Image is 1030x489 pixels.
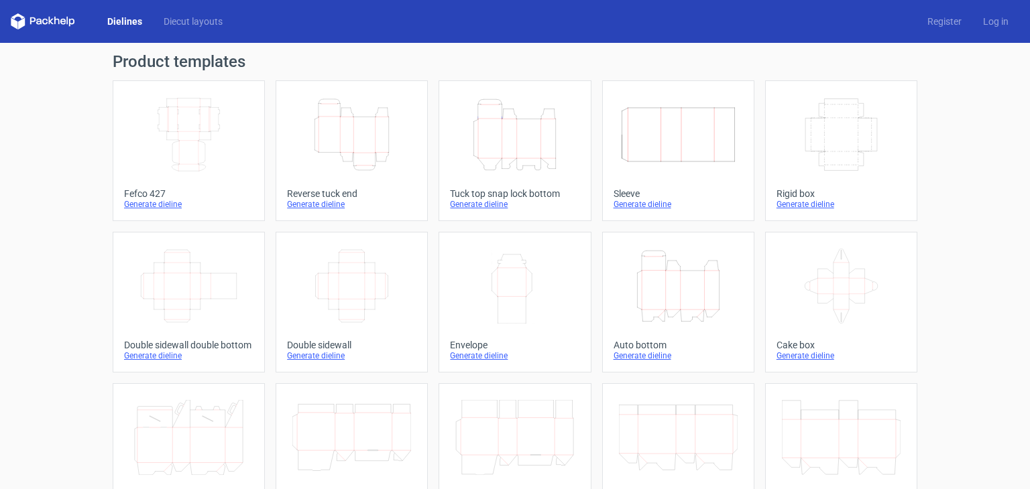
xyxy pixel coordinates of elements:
a: Register [917,15,972,28]
div: Sleeve [614,188,743,199]
div: Double sidewall [287,340,416,350]
a: SleeveGenerate dieline [602,80,754,221]
div: Generate dieline [450,350,579,361]
a: Auto bottomGenerate dieline [602,232,754,372]
a: Dielines [97,15,153,28]
div: Generate dieline [124,199,253,210]
div: Generate dieline [450,199,579,210]
a: Log in [972,15,1019,28]
div: Generate dieline [614,350,743,361]
div: Fefco 427 [124,188,253,199]
a: Reverse tuck endGenerate dieline [276,80,428,221]
a: Fefco 427Generate dieline [113,80,265,221]
div: Reverse tuck end [287,188,416,199]
div: Generate dieline [777,350,906,361]
a: Double sidewall double bottomGenerate dieline [113,232,265,372]
div: Generate dieline [777,199,906,210]
a: EnvelopeGenerate dieline [439,232,591,372]
div: Generate dieline [287,199,416,210]
a: Cake boxGenerate dieline [765,232,917,372]
a: Diecut layouts [153,15,233,28]
div: Generate dieline [614,199,743,210]
h1: Product templates [113,54,917,70]
div: Tuck top snap lock bottom [450,188,579,199]
a: Rigid boxGenerate dieline [765,80,917,221]
div: Rigid box [777,188,906,199]
div: Auto bottom [614,340,743,350]
div: Double sidewall double bottom [124,340,253,350]
a: Double sidewallGenerate dieline [276,232,428,372]
div: Cake box [777,340,906,350]
div: Generate dieline [287,350,416,361]
a: Tuck top snap lock bottomGenerate dieline [439,80,591,221]
div: Generate dieline [124,350,253,361]
div: Envelope [450,340,579,350]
